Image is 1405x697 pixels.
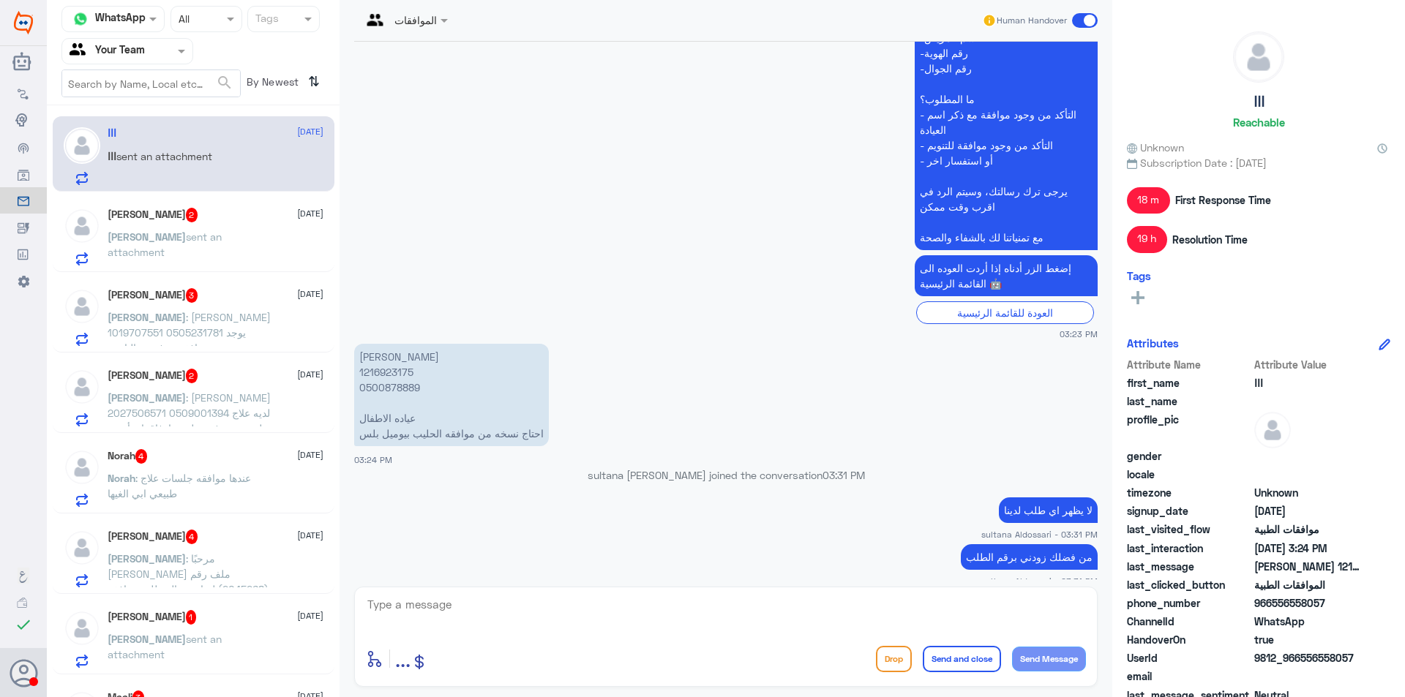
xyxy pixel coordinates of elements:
[1254,412,1291,448] img: defaultAdmin.png
[108,369,198,383] h5: Abdullah Nassar
[1127,485,1251,500] span: timezone
[1254,577,1360,592] span: الموافقات الطبية
[108,391,186,404] span: [PERSON_NAME]
[1012,647,1086,671] button: Send Message
[297,529,323,542] span: [DATE]
[108,472,135,484] span: Norah
[1254,650,1360,666] span: 9812_966556558057
[186,610,197,625] span: 1
[1254,559,1360,574] span: تالا علي ال عبيد 1216923175 0500878889 عياده الاطفال احتاج نسخه من موافقه الحليب بيوميل بلس
[1254,448,1360,464] span: null
[1254,540,1360,556] span: 2025-10-07T12:24:11.817Z
[1127,155,1390,170] span: Subscription Date : [DATE]
[1254,357,1360,372] span: Attribute Value
[62,70,240,97] input: Search by Name, Local etc…
[108,230,186,243] span: [PERSON_NAME]
[915,255,1098,296] p: 7/10/2025, 3:23 PM
[108,311,186,323] span: [PERSON_NAME]
[64,369,100,405] img: defaultAdmin.png
[1254,467,1360,482] span: null
[135,449,148,464] span: 4
[308,69,320,94] i: ⇅
[923,646,1001,672] button: Send and close
[70,8,91,30] img: whatsapp.png
[297,448,323,461] span: [DATE]
[216,74,233,91] span: search
[14,11,33,34] img: Widebot Logo
[1233,116,1285,129] h6: Reachable
[1254,668,1360,684] span: null
[981,528,1098,540] span: sultana Aldossari - 03:31 PM
[297,609,323,622] span: [DATE]
[1127,375,1251,391] span: first_name
[395,642,411,675] button: ...
[1127,521,1251,537] span: last_visited_flow
[108,530,198,544] h5: sara
[241,69,302,99] span: By Newest
[1254,375,1360,391] span: ااا
[1254,521,1360,537] span: موافقات الطبية
[1127,226,1167,252] span: 19 h
[108,552,269,641] span: : مرحبًا [PERSON_NAME] ملف رقم (2045268) لمتابعة حاله طلب موافقة التأمين و الرد على استفساراتكم ن...
[1234,32,1284,82] img: defaultAdmin.png
[1127,540,1251,556] span: last_interaction
[1254,485,1360,500] span: Unknown
[1127,595,1251,611] span: phone_number
[1127,577,1251,592] span: last_clicked_button
[15,616,32,633] i: check
[876,646,912,672] button: Drop
[1127,559,1251,574] span: last_message
[10,659,37,687] button: Avatar
[297,287,323,301] span: [DATE]
[354,455,392,464] span: 03:24 PM
[108,610,197,625] h5: Mahmoud Abdellah
[64,610,100,647] img: defaultAdmin.png
[253,10,279,29] div: Tags
[108,208,198,222] h5: ҒāЋđ
[1127,448,1251,464] span: gender
[1254,94,1264,110] h5: ااا
[108,391,271,573] span: : [PERSON_NAME] 2027506571 0509001394 لديه علاج طبيعي ومرفوض لعدم إرفاق اي أشعة او تقارير أنا عام...
[64,449,100,486] img: defaultAdmin.png
[64,530,100,566] img: defaultAdmin.png
[186,288,198,303] span: 3
[64,208,100,244] img: defaultAdmin.png
[354,467,1098,483] p: sultana [PERSON_NAME] joined the conversation
[297,368,323,381] span: [DATE]
[981,575,1098,587] span: sultana Aldossari - 03:31 PM
[1127,412,1251,445] span: profile_pic
[1127,140,1184,155] span: Unknown
[108,288,198,303] h5: Abdullah abdulaziz
[1127,668,1251,684] span: email
[1254,614,1360,629] span: 2
[916,301,1094,324] div: العودة للقائمة الرئيسية
[108,472,251,500] span: : عندها موافقه جلسات علاج طبيعي ابي الغيها
[1127,393,1251,409] span: last_name
[297,125,323,138] span: [DATE]
[297,207,323,220] span: [DATE]
[186,530,198,544] span: 4
[216,71,233,95] button: search
[70,40,91,62] img: yourTeam.svg
[395,645,411,671] span: ...
[1254,503,1360,519] span: 2025-04-15T16:25:07.433Z
[108,127,116,140] h5: ااا
[1127,632,1251,647] span: HandoverOn
[108,150,116,162] span: ااا
[1127,650,1251,666] span: UserId
[186,208,198,222] span: 2
[64,288,100,325] img: defaultAdmin.png
[1127,269,1151,282] h6: Tags
[961,544,1098,570] p: 7/10/2025, 3:31 PM
[108,449,148,464] h5: Norah
[64,127,100,164] img: defaultAdmin.png
[1127,357,1251,372] span: Attribute Name
[1127,187,1170,214] span: 18 m
[108,311,271,354] span: : [PERSON_NAME] 1019707551 0505231781 يوجد موافقه مرفوضه التامين
[1172,232,1248,247] span: Resolution Time
[1060,328,1098,340] span: 03:23 PM
[116,150,212,162] span: sent an attachment
[1127,503,1251,519] span: signup_date
[1175,192,1271,208] span: First Response Time
[354,344,549,446] p: 7/10/2025, 3:24 PM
